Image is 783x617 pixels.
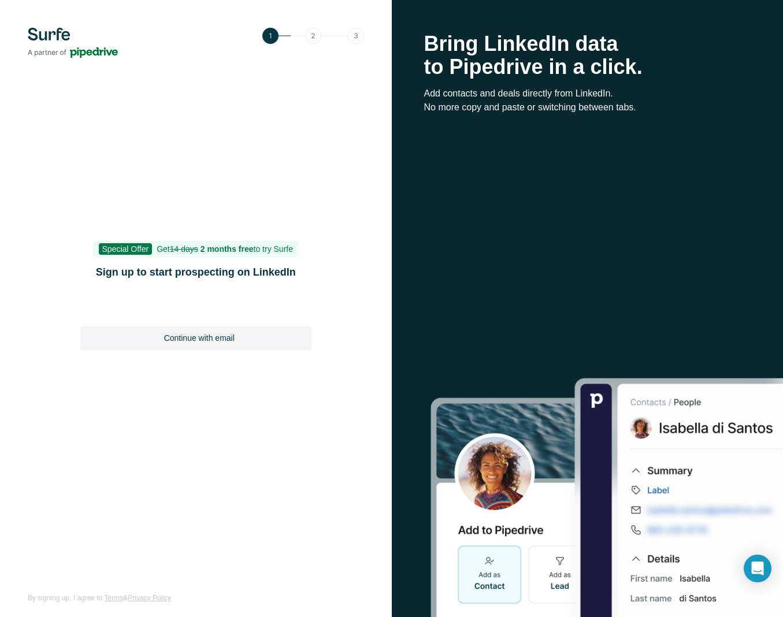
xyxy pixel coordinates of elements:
[28,28,118,58] img: Surfe's logo
[431,377,783,617] img: Surfe Stock Photo - Selling good vibes
[262,28,364,44] img: Step 1
[75,295,317,321] iframe: Sign in with Google Button
[80,264,311,280] h1: Sign up to start prospecting on LinkedIn
[105,594,124,602] a: Terms
[28,594,102,602] span: By signing up, I agree to
[424,32,751,79] h1: Bring LinkedIn data to Pipedrive in a click.
[164,332,235,344] span: Continue with email
[744,555,771,582] div: Open Intercom Messenger
[99,243,153,255] span: Special Offer
[424,87,751,101] p: Add contacts and deals directly from LinkedIn.
[424,101,751,114] p: No more copy and paste or switching between tabs.
[123,594,128,602] span: &
[157,244,293,254] span: Get to try Surfe
[170,244,198,254] s: 14 days
[128,594,171,602] a: Privacy Policy
[201,244,254,254] b: 2 months free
